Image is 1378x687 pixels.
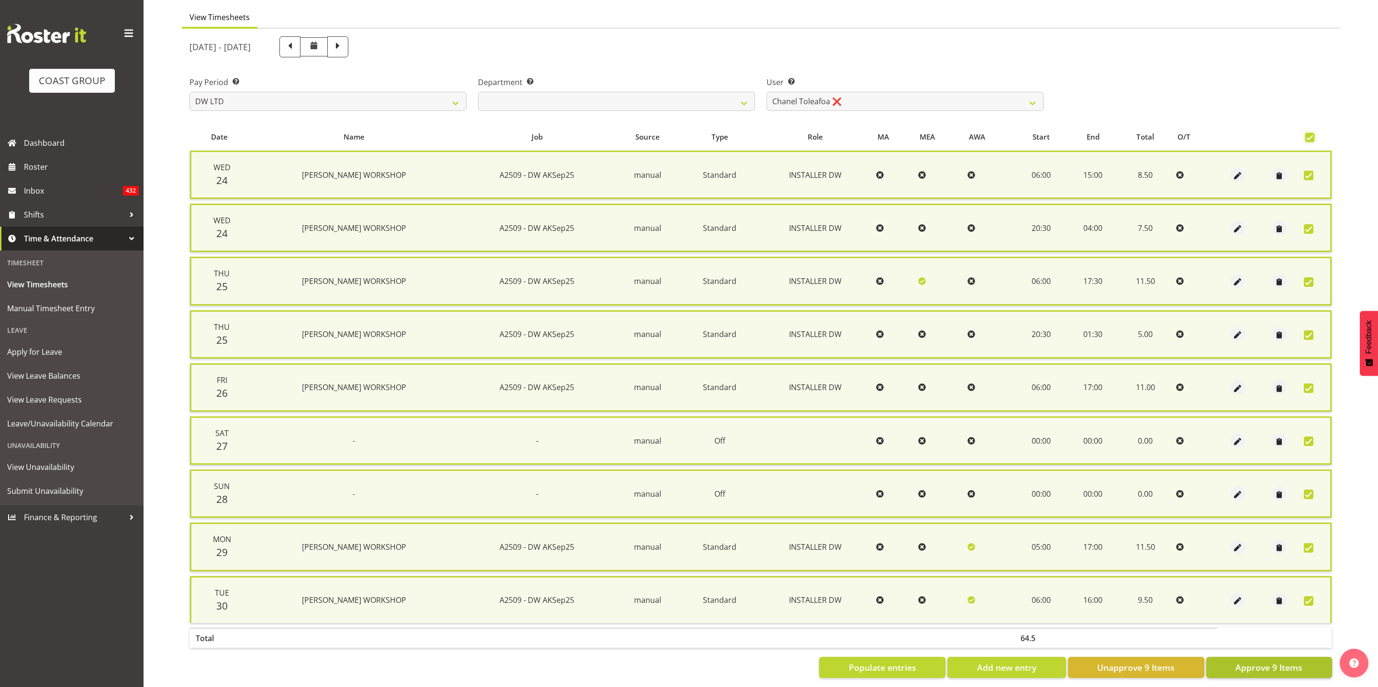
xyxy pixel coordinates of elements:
td: Off [681,469,758,518]
span: Apply for Leave [7,345,136,359]
span: Finance & Reporting [24,510,124,524]
td: 20:30 [1015,310,1068,359]
span: [PERSON_NAME] WORKSHOP [302,223,406,233]
td: 00:00 [1015,469,1068,518]
span: [PERSON_NAME] WORKSHOP [302,542,406,552]
span: 27 [216,439,228,453]
span: 25 [216,333,228,347]
span: A2509 - DW AKSep25 [500,542,574,552]
span: Dashboard [24,136,139,150]
span: manual [634,489,661,499]
td: 16:00 [1068,576,1119,623]
span: INSTALLER DW [789,170,842,180]
span: INSTALLER DW [789,382,842,393]
span: 24 [216,174,228,187]
td: Standard [681,257,758,305]
span: Time & Attendance [24,231,124,246]
td: 05:00 [1015,523,1068,571]
button: Add new entry [947,657,1066,678]
label: Pay Period [189,76,467,88]
td: 00:00 [1068,469,1119,518]
span: Inbox [24,184,123,198]
span: Sat [215,428,229,438]
span: manual [634,223,661,233]
span: - [353,436,355,446]
span: Name [344,131,365,142]
a: Submit Unavailability [2,479,141,503]
span: Source [635,131,660,142]
div: Timesheet [2,253,141,273]
span: A2509 - DW AKSep25 [500,223,574,233]
span: Sun [214,481,230,491]
td: 17:30 [1068,257,1119,305]
span: manual [634,436,661,446]
span: A2509 - DW AKSep25 [500,329,574,339]
span: Leave/Unavailability Calendar [7,416,136,431]
span: INSTALLER DW [789,542,842,552]
h5: [DATE] - [DATE] [189,42,251,52]
td: 04:00 [1068,204,1119,252]
span: 25 [216,280,228,293]
span: INSTALLER DW [789,329,842,339]
td: Standard [681,363,758,412]
a: Apply for Leave [2,340,141,364]
td: 00:00 [1068,416,1119,465]
a: View Leave Requests [2,388,141,412]
td: 00:00 [1015,416,1068,465]
span: Manual Timesheet Entry [7,301,136,316]
td: Off [681,416,758,465]
span: View Timesheets [189,11,250,23]
td: 0.00 [1118,416,1172,465]
td: 06:00 [1015,363,1068,412]
div: Unavailability [2,436,141,455]
button: Populate entries [819,657,945,678]
span: Type [711,131,728,142]
span: manual [634,542,661,552]
span: View Leave Balances [7,369,136,383]
span: Role [808,131,823,142]
span: 29 [216,545,228,559]
span: 24 [216,227,228,240]
span: [PERSON_NAME] WORKSHOP [302,329,406,339]
span: MA [878,131,889,142]
span: End [1087,131,1100,142]
span: Submit Unavailability [7,484,136,498]
button: Approve 9 Items [1206,657,1332,678]
a: Manual Timesheet Entry [2,296,141,320]
span: A2509 - DW AKSep25 [500,595,574,605]
span: [PERSON_NAME] WORKSHOP [302,170,406,180]
td: 20:30 [1015,204,1068,252]
td: 7.50 [1118,204,1172,252]
span: [PERSON_NAME] WORKSHOP [302,276,406,286]
td: Standard [681,576,758,623]
span: INSTALLER DW [789,595,842,605]
span: - [536,436,538,446]
td: Standard [681,310,758,359]
span: O/T [1178,131,1190,142]
td: 06:00 [1015,151,1068,199]
span: Mon [213,534,231,545]
td: 11.50 [1118,523,1172,571]
td: 5.00 [1118,310,1172,359]
span: AWA [969,131,985,142]
td: Standard [681,204,758,252]
span: Thu [214,268,230,279]
td: 06:00 [1015,576,1068,623]
td: 11.50 [1118,257,1172,305]
span: - [536,489,538,499]
label: Department [478,76,755,88]
span: Fri [217,375,227,385]
span: manual [634,382,661,393]
span: 28 [216,492,228,506]
span: INSTALLER DW [789,223,842,233]
td: 9.50 [1118,576,1172,623]
span: 26 [216,386,228,400]
td: 0.00 [1118,469,1172,518]
td: 11.00 [1118,363,1172,412]
span: View Unavailability [7,460,136,474]
span: [PERSON_NAME] WORKSHOP [302,382,406,393]
td: 8.50 [1118,151,1172,199]
td: 06:00 [1015,257,1068,305]
span: Tue [215,588,229,598]
span: A2509 - DW AKSep25 [500,276,574,286]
